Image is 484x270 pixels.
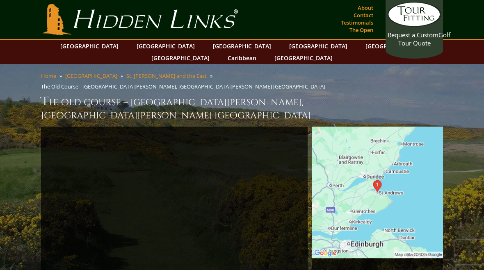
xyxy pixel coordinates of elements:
a: [GEOGRAPHIC_DATA] [209,40,275,52]
a: About [356,2,375,14]
a: [GEOGRAPHIC_DATA] [270,52,337,64]
a: [GEOGRAPHIC_DATA] [285,40,352,52]
li: The Old Course - [GEOGRAPHIC_DATA][PERSON_NAME], [GEOGRAPHIC_DATA][PERSON_NAME] [GEOGRAPHIC_DATA] [41,83,329,90]
img: Google Map of St Andrews Links, St Andrews, United Kingdom [312,127,443,258]
a: [GEOGRAPHIC_DATA] [361,40,428,52]
span: Request a Custom [388,31,438,39]
a: St. [PERSON_NAME] and the East [126,72,207,79]
a: The Open [347,24,375,36]
a: Testimonials [339,17,375,28]
a: [GEOGRAPHIC_DATA] [65,72,117,79]
a: [GEOGRAPHIC_DATA] [147,52,214,64]
a: Home [41,72,56,79]
a: [GEOGRAPHIC_DATA] [56,40,123,52]
a: Contact [352,9,375,21]
a: [GEOGRAPHIC_DATA] [132,40,199,52]
a: Caribbean [224,52,260,64]
a: Request a CustomGolf Tour Quote [388,2,441,47]
h1: The Old Course – [GEOGRAPHIC_DATA][PERSON_NAME], [GEOGRAPHIC_DATA][PERSON_NAME] [GEOGRAPHIC_DATA] [41,93,443,122]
